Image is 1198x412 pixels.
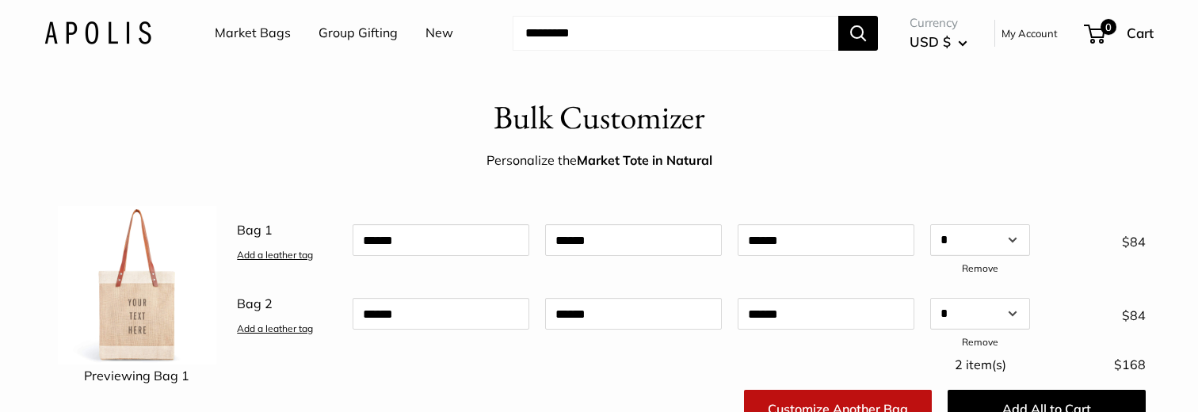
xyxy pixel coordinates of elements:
div: Personalize the [486,149,712,173]
a: Remove [962,262,998,274]
input: Search... [513,16,838,51]
button: Search [838,16,878,51]
span: 2 item(s) [955,357,1006,372]
span: Cart [1127,25,1154,41]
span: Previewing Bag 1 [84,368,189,383]
span: $168 [1114,357,1146,372]
span: USD $ [910,33,951,50]
a: 0 Cart [1085,21,1154,46]
a: Remove [962,336,998,348]
a: Add a leather tag [237,249,313,261]
span: 0 [1101,19,1116,35]
a: Add a leather tag [237,322,313,334]
div: Bag 2 [229,286,345,340]
img: Apolis_Natural_MT_01.jpg [58,206,216,364]
button: USD $ [910,29,967,55]
img: Apolis [44,21,151,44]
div: $84 [1038,298,1154,328]
h1: Bulk Customizer [494,94,705,141]
div: Bag 1 [229,212,345,266]
a: New [425,21,453,45]
div: $84 [1038,224,1154,254]
a: Group Gifting [319,21,398,45]
span: Currency [910,12,967,34]
strong: Market Tote in Natural [577,152,712,168]
a: My Account [1002,24,1058,43]
a: Market Bags [215,21,291,45]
